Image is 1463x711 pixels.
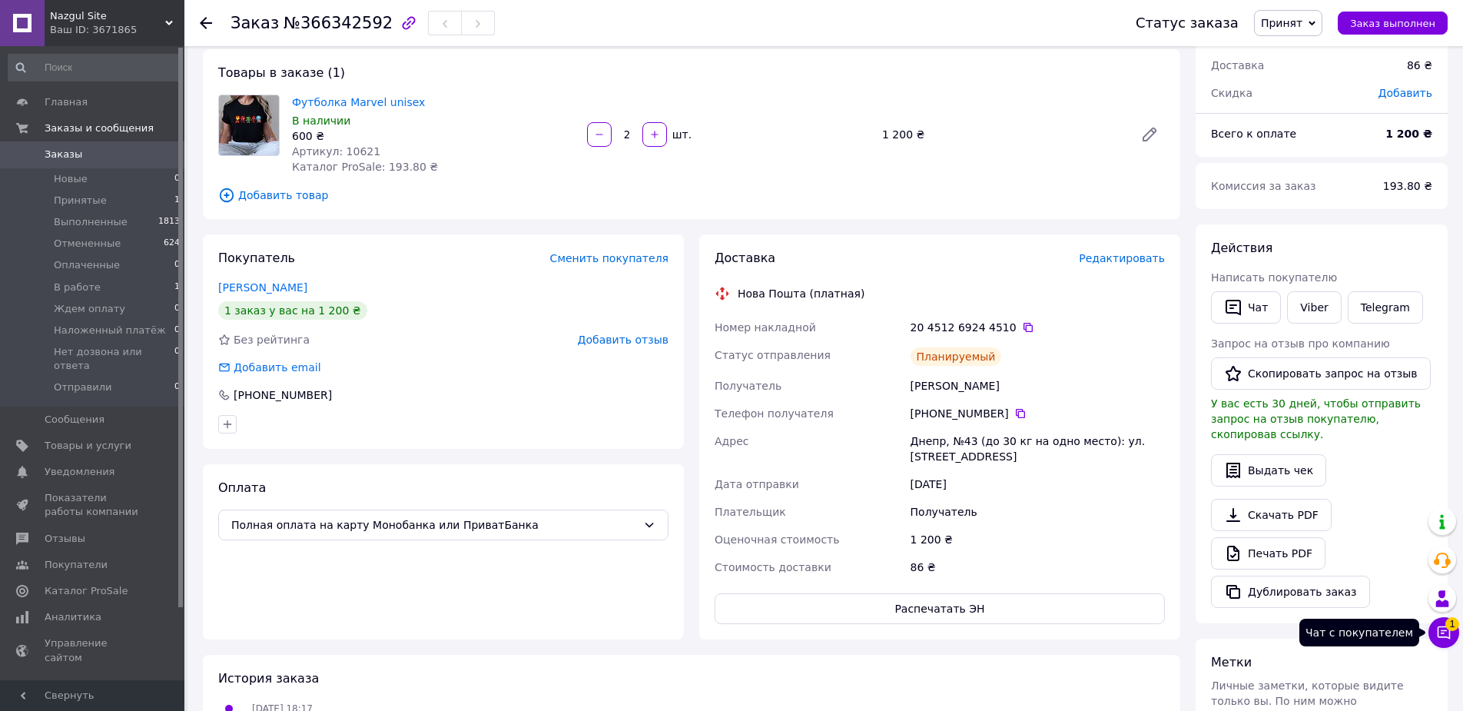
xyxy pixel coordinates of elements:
[1211,576,1370,608] button: Дублировать заказ
[1338,12,1448,35] button: Заказ выполнен
[1299,619,1419,646] div: Чат с покупателем
[907,427,1168,470] div: Днепр, №43 (до 30 кг на одно место): ул. [STREET_ADDRESS]
[1383,180,1432,192] span: 193.80 ₴
[911,347,1002,366] div: Планируемый
[45,532,85,546] span: Отзывы
[232,360,323,375] div: Добавить email
[45,465,114,479] span: Уведомления
[50,23,184,37] div: Ваш ID: 3671865
[174,194,180,208] span: 1
[292,145,380,158] span: Артикул: 10621
[45,636,142,664] span: Управление сайтом
[54,345,174,373] span: Нет дозвона или ответа
[1428,617,1459,648] button: Чат с покупателем1
[218,671,319,686] span: История заказа
[218,480,266,495] span: Оплата
[1136,15,1239,31] div: Статус заказа
[1211,241,1272,255] span: Действия
[292,96,425,108] a: Футболка Marvel unisex
[219,95,279,155] img: Футболка Marvel unisex
[1261,17,1302,29] span: Принят
[911,320,1165,335] div: 20 4512 6924 4510
[45,558,108,572] span: Покупатели
[1211,291,1281,324] button: Чат
[1211,397,1421,440] span: У вас есть 30 дней, чтобы отправить запрос на отзыв покупателю, скопировав ссылку.
[45,610,101,624] span: Аналитика
[54,194,107,208] span: Принятые
[45,413,104,427] span: Сообщения
[907,553,1168,581] div: 86 ₴
[54,172,88,186] span: Новые
[174,302,180,316] span: 0
[54,281,101,294] span: В работе
[1211,337,1390,350] span: Запрос на отзыв про компанию
[45,148,82,161] span: Заказы
[1398,48,1441,82] div: 86 ₴
[45,677,142,705] span: Кошелек компании
[8,54,181,81] input: Поиск
[218,65,345,80] span: Товары в заказе (1)
[715,561,831,573] span: Стоимость доставки
[911,406,1165,421] div: [PHONE_NUMBER]
[1211,271,1337,284] span: Написать покупателю
[1134,119,1165,150] a: Редактировать
[715,251,775,265] span: Доставка
[907,526,1168,553] div: 1 200 ₴
[292,115,350,127] span: В наличии
[231,517,637,533] span: Полная оплата на карту Монобанка или ПриватБанка
[1211,87,1252,99] span: Скидка
[715,593,1165,624] button: Распечатать ЭН
[1211,180,1316,192] span: Комиссия за заказ
[715,478,799,490] span: Дата отправки
[715,407,834,420] span: Телефон получателя
[1211,357,1431,390] button: Скопировать запрос на отзыв
[1378,87,1432,99] span: Добавить
[54,324,166,337] span: Наложенный платёж
[45,439,131,453] span: Товары и услуги
[45,584,128,598] span: Каталог ProSale
[200,15,212,31] div: Вернуться назад
[907,372,1168,400] div: [PERSON_NAME]
[292,161,438,173] span: Каталог ProSale: 193.80 ₴
[1211,454,1326,487] button: Выдать чек
[174,281,180,294] span: 1
[54,215,128,229] span: Выполненные
[1445,614,1459,628] span: 1
[45,491,142,519] span: Показатели работы компании
[174,345,180,373] span: 0
[715,380,781,392] span: Получатель
[1211,59,1264,71] span: Доставка
[174,324,180,337] span: 0
[550,252,668,264] span: Сменить покупателя
[218,187,1165,204] span: Добавить товар
[174,258,180,272] span: 0
[715,533,840,546] span: Оценочная стоимость
[1211,128,1296,140] span: Всего к оплате
[54,237,121,251] span: Отмененные
[715,321,816,334] span: Номер накладной
[174,380,180,394] span: 0
[218,281,307,294] a: [PERSON_NAME]
[715,506,786,518] span: Плательщик
[1211,537,1325,570] a: Печать PDF
[164,237,180,251] span: 624
[876,124,1128,145] div: 1 200 ₴
[1211,655,1252,669] span: Метки
[174,172,180,186] span: 0
[45,121,154,135] span: Заказы и сообщения
[284,14,393,32] span: №366342592
[45,95,88,109] span: Главная
[158,215,180,229] span: 1813
[232,387,333,403] div: [PHONE_NUMBER]
[1287,291,1341,324] a: Viber
[54,380,111,394] span: Отправили
[218,251,295,265] span: Покупатель
[668,127,693,142] div: шт.
[715,435,748,447] span: Адрес
[217,360,323,375] div: Добавить email
[907,498,1168,526] div: Получатель
[578,334,668,346] span: Добавить отзыв
[231,14,279,32] span: Заказ
[907,470,1168,498] div: [DATE]
[50,9,165,23] span: Nazgul Site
